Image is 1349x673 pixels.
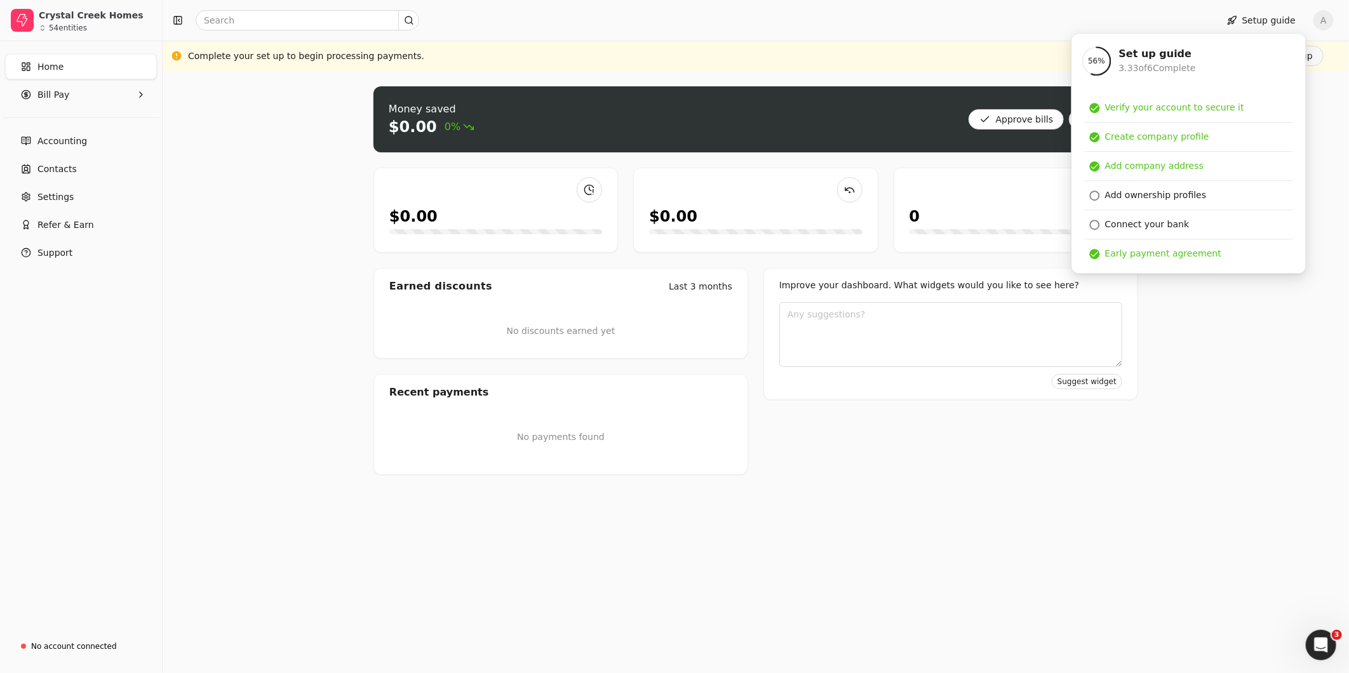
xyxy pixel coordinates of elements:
a: Home [5,54,157,79]
input: Search [196,10,419,30]
span: Settings [37,190,74,204]
span: Home [37,60,64,74]
div: Create company profile [1105,130,1209,143]
div: Improve your dashboard. What widgets would you like to see here? [779,279,1122,292]
div: Recent payments [374,375,748,410]
span: 3 [1332,630,1342,640]
div: $0.00 [389,117,437,137]
button: Support [5,240,157,265]
div: Earned discounts [389,279,492,294]
button: Bill Pay [5,82,157,107]
span: Support [37,246,72,260]
p: No payments found [389,430,732,444]
span: 56 % [1088,55,1105,67]
button: Approve bills [969,109,1064,130]
span: Refer & Earn [37,218,94,232]
a: No account connected [5,635,157,658]
button: Refer & Earn [5,212,157,237]
div: $0.00 [649,205,697,228]
span: Bill Pay [37,88,69,102]
span: 0% [445,119,474,135]
button: Pay [1069,109,1123,130]
div: Add company address [1105,159,1204,173]
div: Money saved [389,102,474,117]
a: Contacts [5,156,157,182]
div: Crystal Creek Homes [39,9,151,22]
div: $0.00 [389,205,438,228]
div: 54 entities [49,24,87,32]
div: Set up guide [1119,46,1196,62]
button: Suggest widget [1052,374,1122,389]
iframe: Intercom live chat [1306,630,1336,660]
div: 0 [909,205,920,228]
button: A [1313,10,1334,30]
div: Add ownership profiles [1105,189,1207,202]
div: Verify your account to secure it [1105,101,1244,114]
a: Accounting [5,128,157,154]
div: Connect your bank [1105,218,1190,231]
div: Last 3 months [669,280,732,293]
a: Settings [5,184,157,210]
span: Contacts [37,163,77,176]
div: No account connected [31,641,117,652]
div: Setup guide [1071,33,1306,274]
div: 3.33 of 6 Complete [1119,62,1196,75]
div: No discounts earned yet [507,304,615,358]
span: Accounting [37,135,87,148]
div: Complete your set up to begin processing payments. [188,50,424,63]
button: Setup guide [1217,10,1306,30]
div: Early payment agreement [1105,247,1221,260]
